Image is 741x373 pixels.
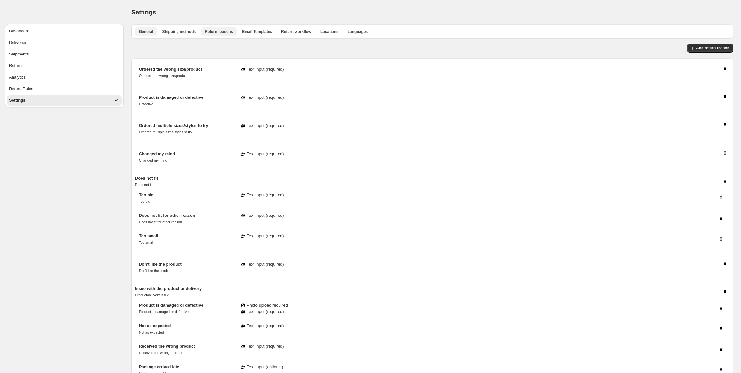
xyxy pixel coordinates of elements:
[281,29,311,34] span: Return workflow
[240,212,284,219] div: Text input ( required )
[139,158,167,162] small: Changed my mind
[135,176,158,181] span: Does not fit
[240,123,284,129] div: Text input ( required )
[135,183,153,187] small: Does not fit
[7,61,122,71] button: Returns
[320,29,339,34] span: Locations
[240,192,284,198] div: Text input ( required )
[9,86,33,92] div: Return Rules
[687,44,733,53] button: Add return reason
[139,95,203,100] span: Product is damaged or defective
[9,74,26,81] div: Analytics
[205,29,233,34] span: Return reasons
[139,323,171,328] span: Not as expected
[240,66,284,72] div: Text input ( required )
[139,330,164,334] small: Not as expected
[7,38,122,48] button: Deliveries
[139,130,192,134] small: Ordered multiple sizes/styles to try
[139,351,182,355] small: Received the wrong product
[139,102,153,106] small: Defective
[240,323,284,329] div: Text input ( required )
[139,123,208,128] span: Ordered multiple sizes/styles to try
[348,29,368,34] span: Languages
[7,84,122,94] button: Return Rules
[139,213,195,218] span: Does not fit for other reason
[139,262,182,267] span: Don't like the product
[240,302,288,309] div: Photo upload required
[139,67,202,72] span: Ordered the wrong size/product
[9,28,30,34] div: Dashboard
[7,72,122,82] button: Analytics
[139,199,150,203] small: Too big
[131,9,156,16] span: Settings
[139,74,188,78] small: Ordered the wrong size/product
[9,63,24,69] div: Returns
[7,95,122,106] button: Settings
[139,29,153,34] span: General
[9,51,29,57] div: Shipments
[240,309,288,315] div: Text input ( required )
[162,29,196,34] span: Shipping methods
[139,269,171,273] small: Don't like the product
[139,151,175,156] span: Changed my mind
[139,303,203,308] span: Product is damaged or defective
[139,344,195,349] span: Received the wrong product
[240,94,284,101] div: Text input ( required )
[139,310,189,314] small: Product is damaged or defective
[696,46,729,51] span: Add return reason
[135,293,169,297] small: Product/delivery issue
[240,343,284,350] div: Text input ( required )
[139,364,179,369] span: Package arrived late
[240,261,284,267] div: Text input ( required )
[7,26,122,36] button: Dashboard
[139,233,158,238] span: Too small
[139,220,182,224] small: Does not fit for other reason
[9,39,27,46] div: Deliveries
[240,233,284,239] div: Text input ( required )
[240,364,283,370] div: Text input ( optional )
[242,29,272,34] span: Email Templates
[9,97,25,104] div: Settings
[135,286,202,291] span: Issue with the product or delivery
[240,151,284,157] div: Text input ( required )
[7,49,122,59] button: Shipments
[139,192,154,197] span: Too big
[139,241,154,244] small: Too small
